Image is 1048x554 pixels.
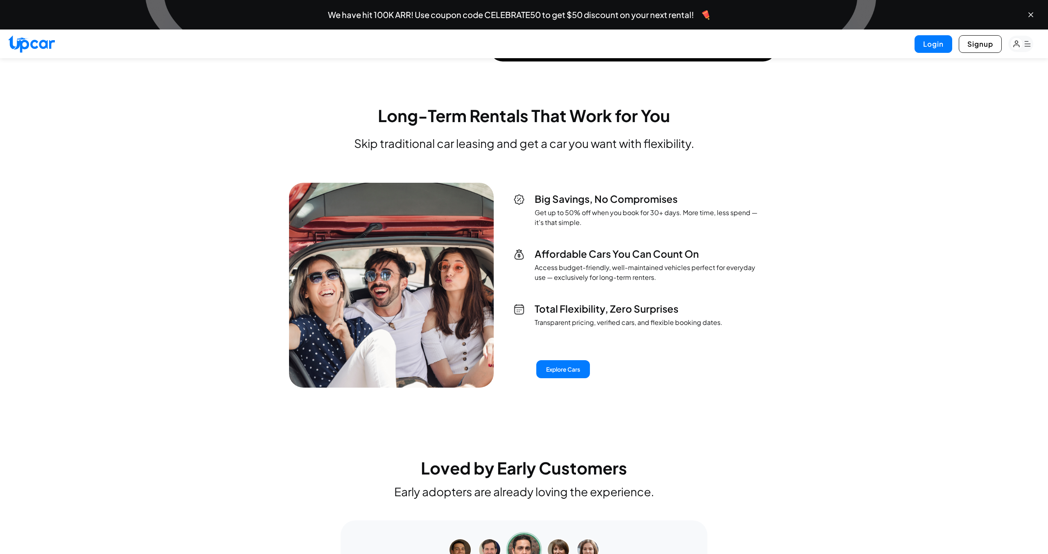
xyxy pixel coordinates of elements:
button: Signup [959,35,1002,53]
p: Access budget-friendly, well-maintained vehicles perfect for everyday use — exclusively for long-... [535,263,759,282]
img: Affordable Prices [513,249,525,260]
h3: Big Savings, No Compromises [535,192,759,205]
p: Transparent pricing, verified cars, and flexible booking dates. [535,318,723,327]
h3: Total Flexibility, Zero Surprises [535,302,723,315]
button: Close banner [1027,11,1035,19]
h3: Affordable Cars You Can Count On [535,247,759,260]
p: Skip traditional car leasing and get a car you want with flexibility. [285,137,763,150]
h2: Long-Term Rentals That Work for You [285,107,763,124]
h2: Loved by Early Customers [421,460,627,476]
p: Get up to 50% off when you book for 30+ days. More time, less spend — it's that simple. [535,208,759,227]
button: Login [915,35,952,53]
img: Upcar Logo [8,35,55,53]
span: We have hit 100K ARR! Use coupon code CELEBRATE50 to get $50 discount on your next rental! [328,11,694,19]
button: Explore Cars [536,360,590,378]
p: Early adopters are already loving the experience. [394,486,654,497]
img: Book for whole Month [513,304,525,315]
img: Big Discount [513,194,525,205]
img: Long term rental friends [289,183,494,388]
